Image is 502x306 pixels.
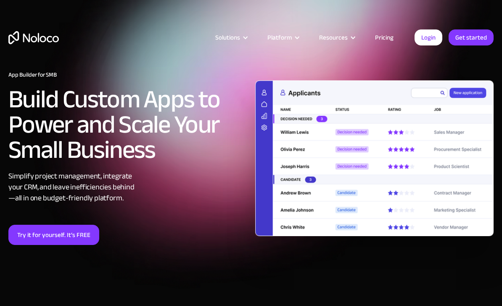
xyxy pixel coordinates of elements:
div: Resources [309,32,365,43]
a: Login [415,29,442,45]
div: Solutions [215,32,240,43]
div: Solutions [205,32,257,43]
div: Simplify project management, integrate your CRM, and leave inefficiencies behind —all in one budg... [8,171,247,204]
div: Platform [267,32,292,43]
a: Get started [449,29,494,45]
div: Resources [319,32,348,43]
a: Pricing [365,32,404,43]
h2: Build Custom Apps to Power and Scale Your Small Business [8,87,247,162]
div: Platform [257,32,309,43]
a: Try it for yourself. It’s FREE [8,225,99,245]
a: home [8,31,59,44]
